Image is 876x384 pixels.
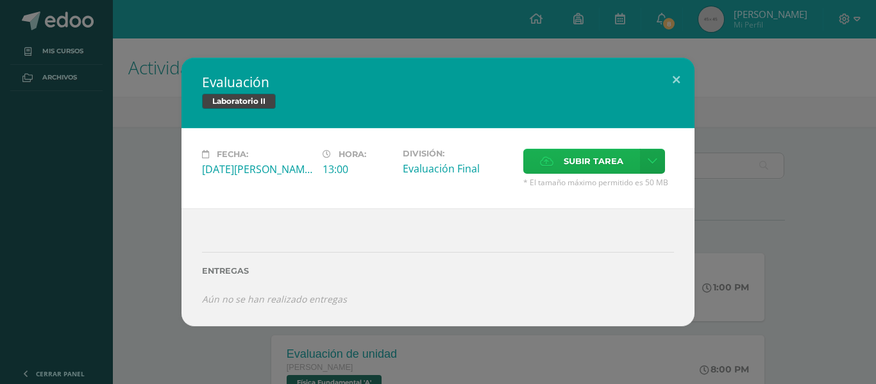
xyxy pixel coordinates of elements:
[403,162,513,176] div: Evaluación Final
[658,58,695,101] button: Close (Esc)
[523,177,674,188] span: * El tamaño máximo permitido es 50 MB
[202,162,312,176] div: [DATE][PERSON_NAME]
[202,73,674,91] h2: Evaluación
[202,94,276,109] span: Laboratorio II
[564,149,623,173] span: Subir tarea
[403,149,513,158] label: División:
[217,149,248,159] span: Fecha:
[339,149,366,159] span: Hora:
[323,162,392,176] div: 13:00
[202,293,347,305] i: Aún no se han realizado entregas
[202,266,674,276] label: Entregas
